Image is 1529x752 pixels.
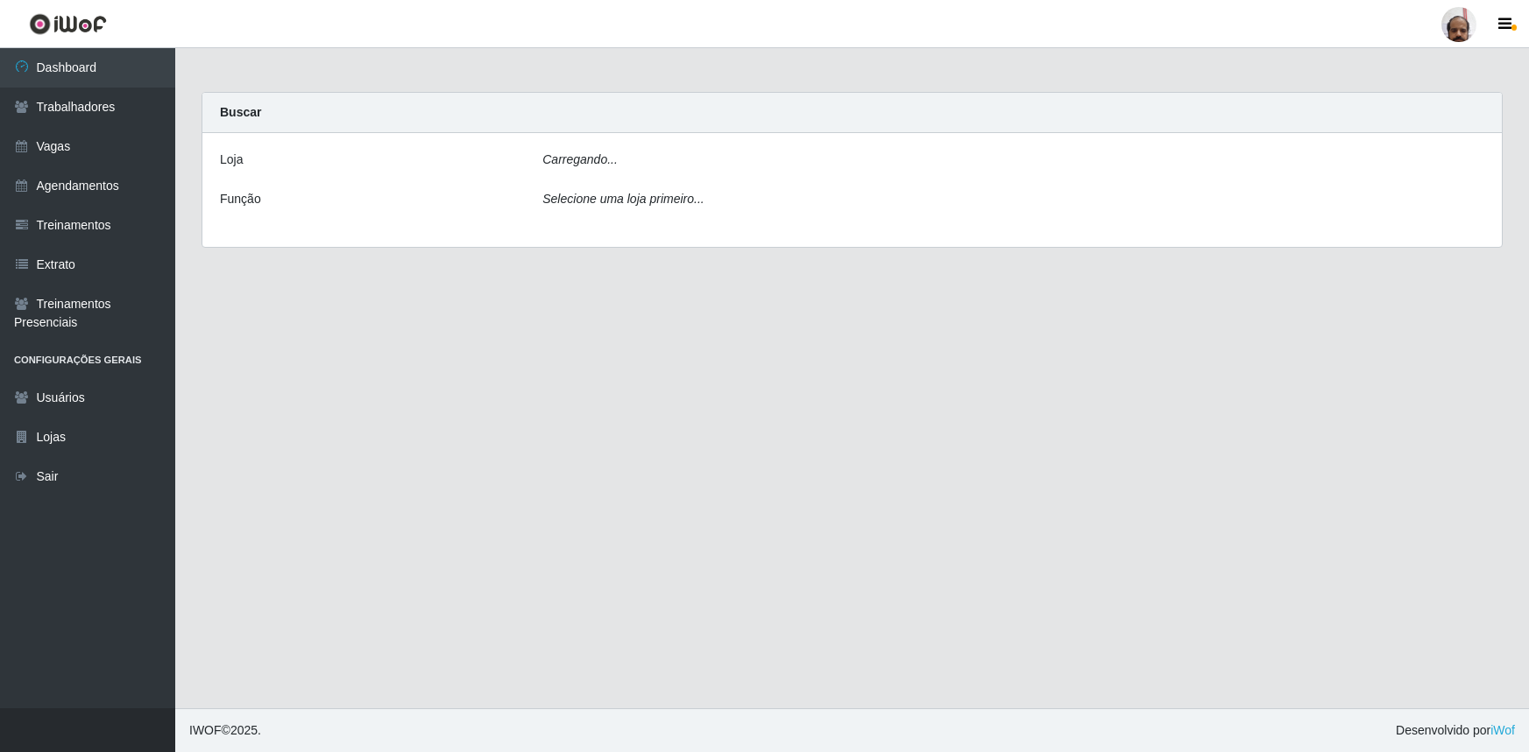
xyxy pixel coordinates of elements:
[220,151,243,169] label: Loja
[1490,723,1515,737] a: iWof
[220,190,261,208] label: Função
[189,723,222,737] span: IWOF
[542,192,704,206] i: Selecione uma loja primeiro...
[542,152,618,166] i: Carregando...
[220,105,261,119] strong: Buscar
[1396,721,1515,740] span: Desenvolvido por
[189,721,261,740] span: © 2025 .
[29,13,107,35] img: CoreUI Logo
